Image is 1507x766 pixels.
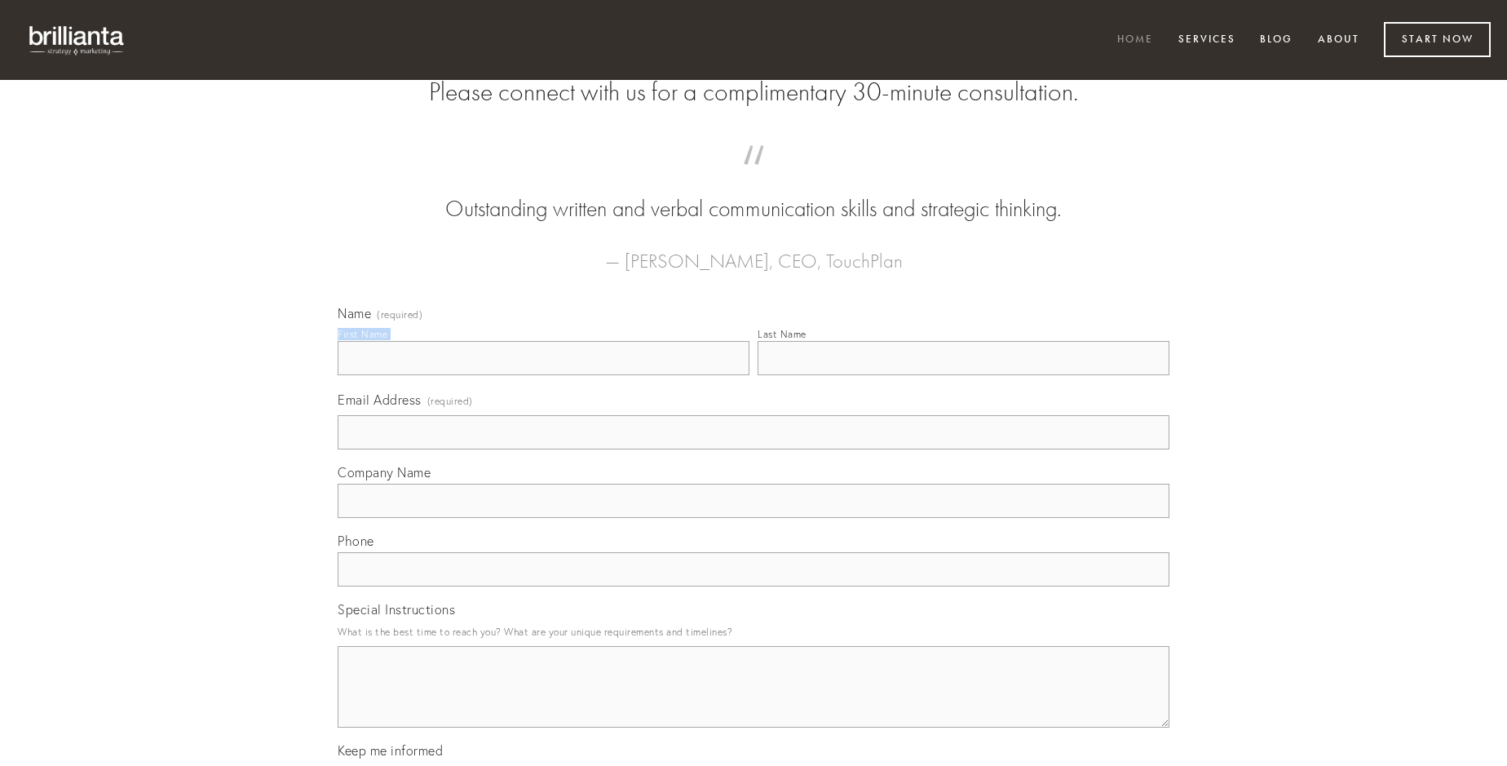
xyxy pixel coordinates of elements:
[16,16,139,64] img: brillianta - research, strategy, marketing
[338,305,371,321] span: Name
[338,77,1169,108] h2: Please connect with us for a complimentary 30-minute consultation.
[338,601,455,618] span: Special Instructions
[338,742,443,759] span: Keep me informed
[1307,27,1370,54] a: About
[758,328,807,340] div: Last Name
[364,162,1143,193] span: “
[1384,22,1491,57] a: Start Now
[1249,27,1303,54] a: Blog
[377,310,422,320] span: (required)
[364,225,1143,277] figcaption: — [PERSON_NAME], CEO, TouchPlan
[338,464,431,480] span: Company Name
[1168,27,1246,54] a: Services
[338,533,374,549] span: Phone
[427,390,473,412] span: (required)
[338,621,1169,643] p: What is the best time to reach you? What are your unique requirements and timelines?
[364,162,1143,225] blockquote: Outstanding written and verbal communication skills and strategic thinking.
[338,392,422,408] span: Email Address
[338,328,387,340] div: First Name
[1107,27,1164,54] a: Home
